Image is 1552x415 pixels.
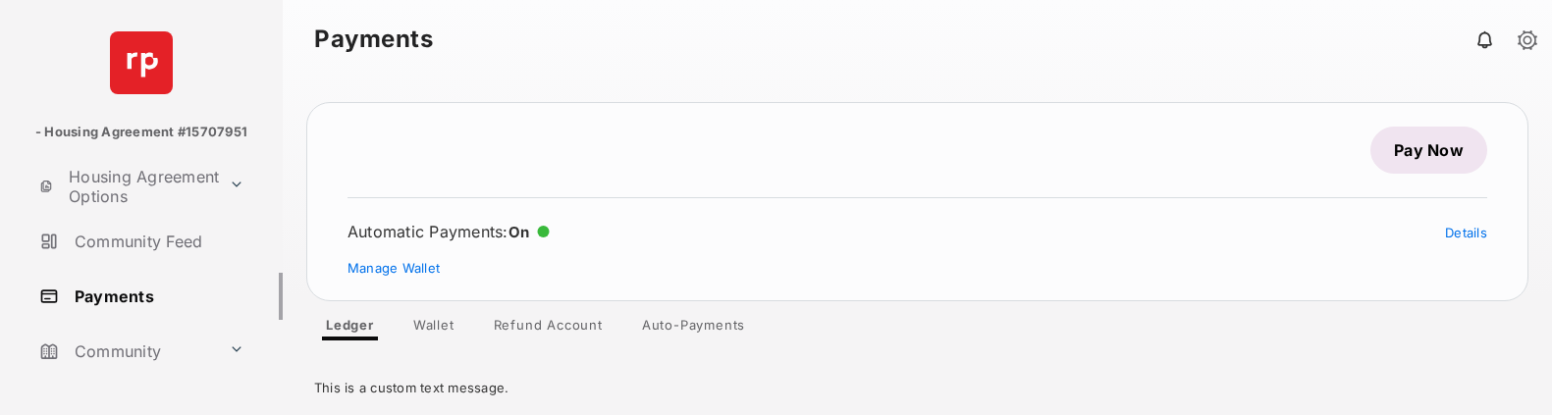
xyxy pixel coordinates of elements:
a: Payments [31,273,283,320]
a: Manage Wallet [348,260,440,276]
div: Automatic Payments : [348,222,550,241]
strong: Payments [314,27,433,51]
span: On [508,223,530,241]
a: Refund Account [478,317,618,340]
div: This is a custom text message. [314,364,1521,411]
a: Housing Agreement Options [31,163,221,210]
img: svg+xml;base64,PHN2ZyB4bWxucz0iaHR0cDovL3d3dy53My5vcmcvMjAwMC9zdmciIHdpZHRoPSI2NCIgaGVpZ2h0PSI2NC... [110,31,173,94]
a: Community Feed [31,218,283,265]
p: - Housing Agreement #15707951 [35,123,247,142]
a: Details [1445,225,1487,240]
a: Auto-Payments [626,317,761,340]
a: Community [31,328,221,375]
a: Wallet [398,317,470,340]
a: Ledger [310,317,390,340]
